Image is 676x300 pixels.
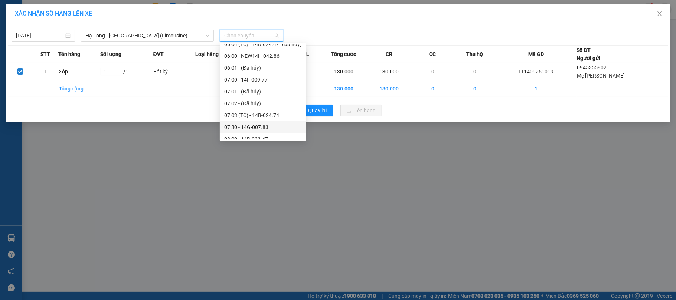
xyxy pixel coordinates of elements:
div: 07:01 - (Đã hủy) [224,88,302,96]
td: / 1 [100,63,153,80]
div: 06:00 - NEW14H-042.86 [224,52,302,60]
span: Số lượng [100,50,121,58]
td: LT1409251019 [496,63,577,80]
span: Chọn chuyến [224,30,279,41]
td: 130.000 [321,80,366,97]
td: 1 [496,80,577,97]
td: 0 [412,63,454,80]
div: 08:00 - 14B-033.47 [224,135,302,143]
td: Xốp [58,63,100,80]
span: CR [386,50,392,58]
div: Số ĐT Người gửi [577,46,600,62]
span: Quay lại [308,106,327,115]
span: CC [430,50,436,58]
td: 0 [454,63,496,80]
span: Mẹ [PERSON_NAME] [577,73,625,79]
div: 07:30 - 14G-007.83 [224,123,302,131]
strong: 024 3236 3236 - [15,28,91,41]
span: Mã GD [528,50,544,58]
div: 06:01 - (Đã hủy) [224,64,302,72]
button: uploadLên hàng [340,105,382,116]
td: 130.000 [321,63,366,80]
span: STT [40,50,50,58]
td: Tổng cộng [58,80,100,97]
td: 130.000 [366,63,412,80]
td: 1 [33,63,58,80]
span: Tổng cước [331,50,356,58]
td: 130.000 [366,80,412,97]
span: Loại hàng [195,50,219,58]
span: Gửi hàng Hạ Long: Hotline: [19,50,92,63]
span: Gửi hàng [GEOGRAPHIC_DATA]: Hotline: [15,22,96,48]
span: 0945355902 [577,65,607,70]
div: 07:00 - 14F-009.77 [224,76,302,84]
button: Close [649,4,670,24]
div: 07:02 - (Đã hủy) [224,99,302,108]
td: Bất kỳ [153,63,195,80]
button: rollbackQuay lại [294,105,333,116]
div: 07:03 (TC) - 14B-024.74 [224,111,302,119]
td: --- [195,63,237,80]
span: Tên hàng [58,50,80,58]
strong: 0888 827 827 - 0848 827 827 [37,35,96,48]
strong: Công ty TNHH Phúc Xuyên [25,4,86,20]
span: ĐVT [153,50,164,58]
span: down [205,33,210,38]
span: XÁC NHẬN SỐ HÀNG LÊN XE [15,10,92,17]
td: 0 [412,80,454,97]
span: Thu hộ [466,50,483,58]
input: 14/09/2025 [16,32,64,40]
td: 0 [454,80,496,97]
span: close [657,11,663,17]
span: Hạ Long - Hà Nội (Limousine) [85,30,209,41]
